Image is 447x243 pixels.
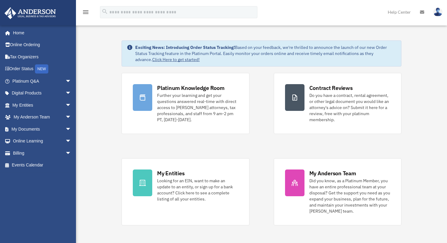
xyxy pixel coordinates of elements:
[4,111,81,123] a: My Anderson Teamarrow_drop_down
[4,75,81,87] a: Platinum Q&Aarrow_drop_down
[65,111,77,124] span: arrow_drop_down
[309,84,353,92] div: Contract Reviews
[135,45,235,50] strong: Exciting News: Introducing Order Status Tracking!
[4,27,77,39] a: Home
[4,39,81,51] a: Online Ordering
[4,63,81,75] a: Order StatusNEW
[65,135,77,148] span: arrow_drop_down
[122,73,249,134] a: Platinum Knowledge Room Further your learning and get your questions answered real-time with dire...
[157,169,184,177] div: My Entities
[65,75,77,87] span: arrow_drop_down
[122,158,249,225] a: My Entities Looking for an EIN, want to make an update to an entity, or sign up for a bank accoun...
[65,87,77,100] span: arrow_drop_down
[4,87,81,99] a: Digital Productsarrow_drop_down
[65,147,77,159] span: arrow_drop_down
[4,147,81,159] a: Billingarrow_drop_down
[4,135,81,147] a: Online Learningarrow_drop_down
[101,8,108,15] i: search
[274,73,401,134] a: Contract Reviews Do you have a contract, rental agreement, or other legal document you would like...
[433,8,442,16] img: User Pic
[4,123,81,135] a: My Documentsarrow_drop_down
[4,51,81,63] a: Tax Organizers
[309,178,390,214] div: Did you know, as a Platinum Member, you have an entire professional team at your disposal? Get th...
[309,92,390,123] div: Do you have a contract, rental agreement, or other legal document you would like an attorney's ad...
[135,44,396,63] div: Based on your feedback, we're thrilled to announce the launch of our new Order Status Tracking fe...
[157,92,238,123] div: Further your learning and get your questions answered real-time with direct access to [PERSON_NAM...
[4,159,81,171] a: Events Calendar
[82,9,89,16] i: menu
[152,57,200,62] a: Click Here to get started!
[65,99,77,111] span: arrow_drop_down
[157,84,225,92] div: Platinum Knowledge Room
[35,64,48,74] div: NEW
[157,178,238,202] div: Looking for an EIN, want to make an update to an entity, or sign up for a bank account? Click her...
[309,169,356,177] div: My Anderson Team
[82,11,89,16] a: menu
[65,123,77,135] span: arrow_drop_down
[4,99,81,111] a: My Entitiesarrow_drop_down
[274,158,401,225] a: My Anderson Team Did you know, as a Platinum Member, you have an entire professional team at your...
[3,7,58,19] img: Anderson Advisors Platinum Portal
